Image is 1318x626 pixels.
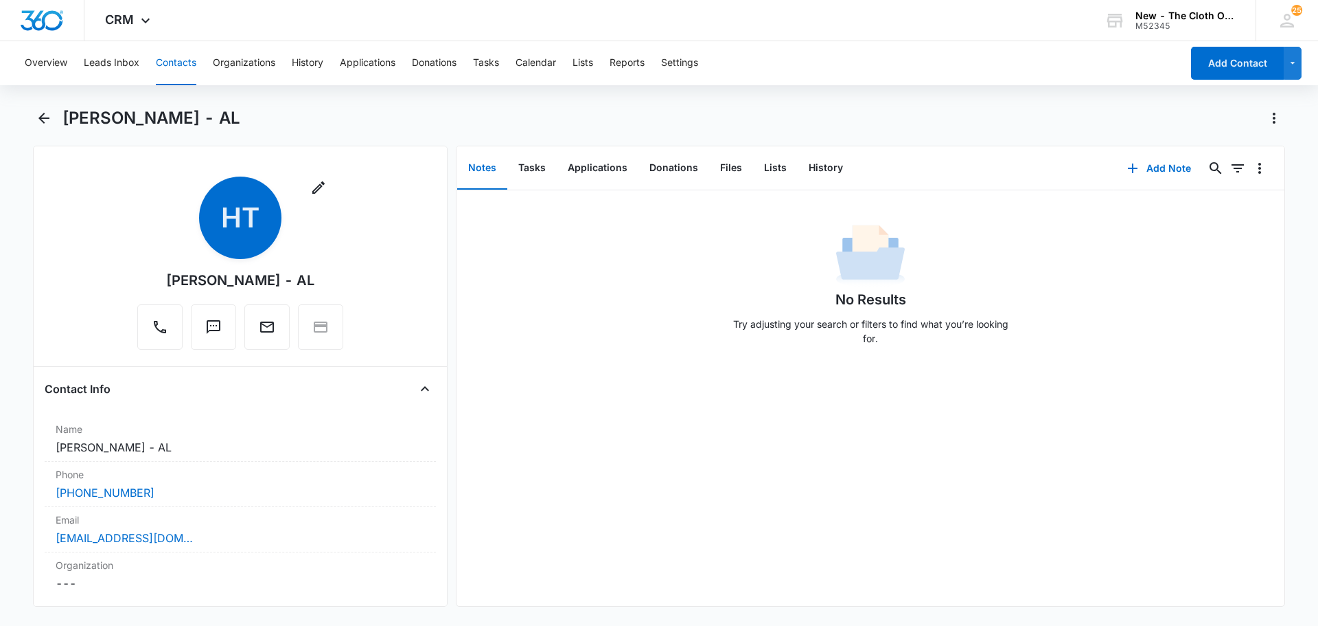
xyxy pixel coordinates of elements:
[557,147,638,190] button: Applications
[753,147,798,190] button: Lists
[835,289,906,310] h1: No Results
[191,304,236,350] button: Text
[573,41,593,85] button: Lists
[292,41,323,85] button: History
[56,530,193,546] a: [EMAIL_ADDRESS][DOMAIN_NAME]
[726,317,1015,346] p: Try adjusting your search or filters to find what you’re looking for.
[56,439,425,456] dd: [PERSON_NAME] - AL
[56,603,425,617] label: Address
[45,507,436,552] div: Email[EMAIL_ADDRESS][DOMAIN_NAME]
[638,147,709,190] button: Donations
[45,416,436,462] div: Name[PERSON_NAME] - AL
[45,462,436,507] div: Phone[PHONE_NUMBER]
[45,381,111,397] h4: Contact Info
[340,41,395,85] button: Applications
[62,108,240,128] h1: [PERSON_NAME] - AL
[1113,152,1205,185] button: Add Note
[836,221,905,289] img: No Data
[156,41,196,85] button: Contacts
[1135,10,1236,21] div: account name
[473,41,499,85] button: Tasks
[610,41,645,85] button: Reports
[166,270,314,291] div: [PERSON_NAME] - AL
[137,304,183,350] button: Call
[25,41,67,85] button: Overview
[798,147,854,190] button: History
[56,513,425,527] label: Email
[1291,5,1302,16] span: 25
[1263,107,1285,129] button: Actions
[1191,47,1284,80] button: Add Contact
[1249,157,1271,179] button: Overflow Menu
[56,422,425,436] label: Name
[213,41,275,85] button: Organizations
[1291,5,1302,16] div: notifications count
[199,177,281,259] span: HT
[56,575,425,592] dd: ---
[457,147,507,190] button: Notes
[661,41,698,85] button: Settings
[56,467,425,482] label: Phone
[45,552,436,597] div: Organization---
[414,378,436,400] button: Close
[244,326,290,337] a: Email
[56,484,154,501] a: [PHONE_NUMBER]
[1135,21,1236,31] div: account id
[1205,157,1227,179] button: Search...
[56,558,425,572] label: Organization
[84,41,139,85] button: Leads Inbox
[507,147,557,190] button: Tasks
[191,326,236,337] a: Text
[33,107,54,129] button: Back
[516,41,556,85] button: Calendar
[1227,157,1249,179] button: Filters
[244,304,290,350] button: Email
[137,326,183,337] a: Call
[709,147,753,190] button: Files
[412,41,456,85] button: Donations
[105,12,134,27] span: CRM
